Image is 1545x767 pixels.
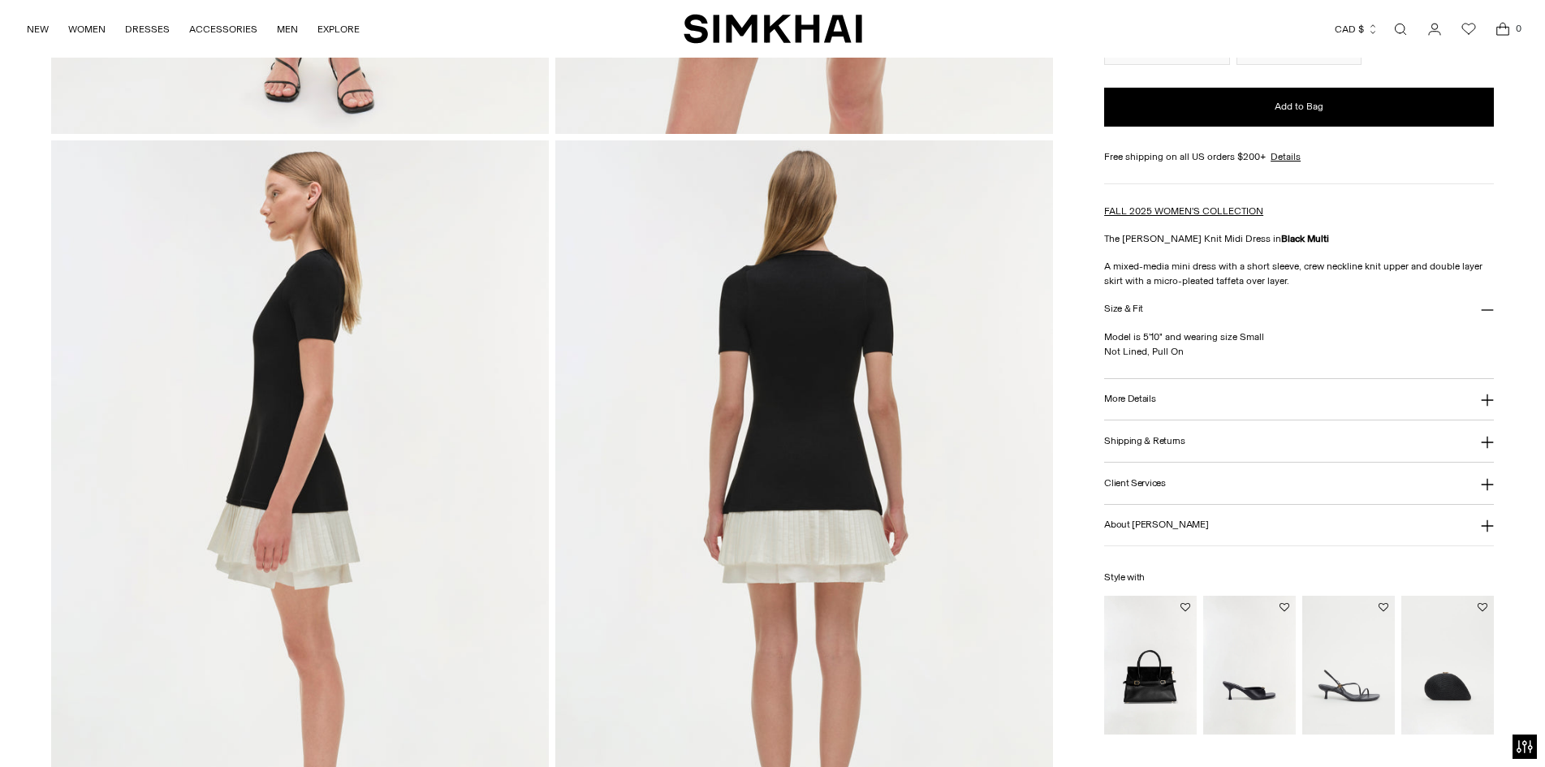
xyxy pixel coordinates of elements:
p: The [PERSON_NAME] Knit Midi Dress in [1104,231,1494,246]
button: Add to Bag [1104,88,1494,127]
a: ACCESSORIES [189,11,257,47]
span: Add to Bag [1275,100,1323,114]
a: EXPLORE [317,11,360,47]
button: Add to Wishlist [1280,602,1289,612]
p: Model is 5'10" and wearing size Small Not Lined, Pull On [1104,330,1494,359]
button: Shipping & Returns [1104,420,1494,462]
a: NEW [27,11,49,47]
img: Cedonia Kitten Heel Sandal [1302,596,1395,735]
button: Add to Wishlist [1478,602,1487,612]
h3: Size & Fit [1104,304,1143,314]
a: WOMEN [68,11,106,47]
button: About [PERSON_NAME] [1104,505,1494,546]
h3: Shipping & Returns [1104,436,1185,446]
button: Add to Wishlist [1180,602,1190,612]
h6: Style with [1104,572,1494,583]
a: Open search modal [1384,13,1417,45]
button: More Details [1104,379,1494,420]
span: 0 [1511,21,1526,36]
img: Bridget Corded Shell Clutch [1401,596,1494,735]
h3: About [PERSON_NAME] [1104,519,1208,530]
button: Size & Fit [1104,288,1494,330]
a: Wishlist [1452,13,1485,45]
strong: Black Multi [1281,233,1329,244]
a: Details [1271,149,1301,164]
a: FALL 2025 WOMEN'S COLLECTION [1104,205,1263,217]
div: Free shipping on all US orders $200+ [1104,149,1494,164]
h3: More Details [1104,394,1155,404]
a: DRESSES [125,11,170,47]
button: CAD $ [1335,11,1379,47]
p: A mixed-media mini dress with a short sleeve, crew neckline knit upper and double layer skirt wit... [1104,259,1494,288]
a: SIMKHAI [684,13,862,45]
a: Go to the account page [1418,13,1451,45]
button: Add to Wishlist [1379,602,1388,612]
img: Carey Leather Mule [1203,596,1296,735]
h3: Client Services [1104,478,1166,489]
a: MEN [277,11,298,47]
img: River Mini Suede Handle Bag [1104,596,1197,735]
a: Open cart modal [1487,13,1519,45]
button: Client Services [1104,463,1494,504]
